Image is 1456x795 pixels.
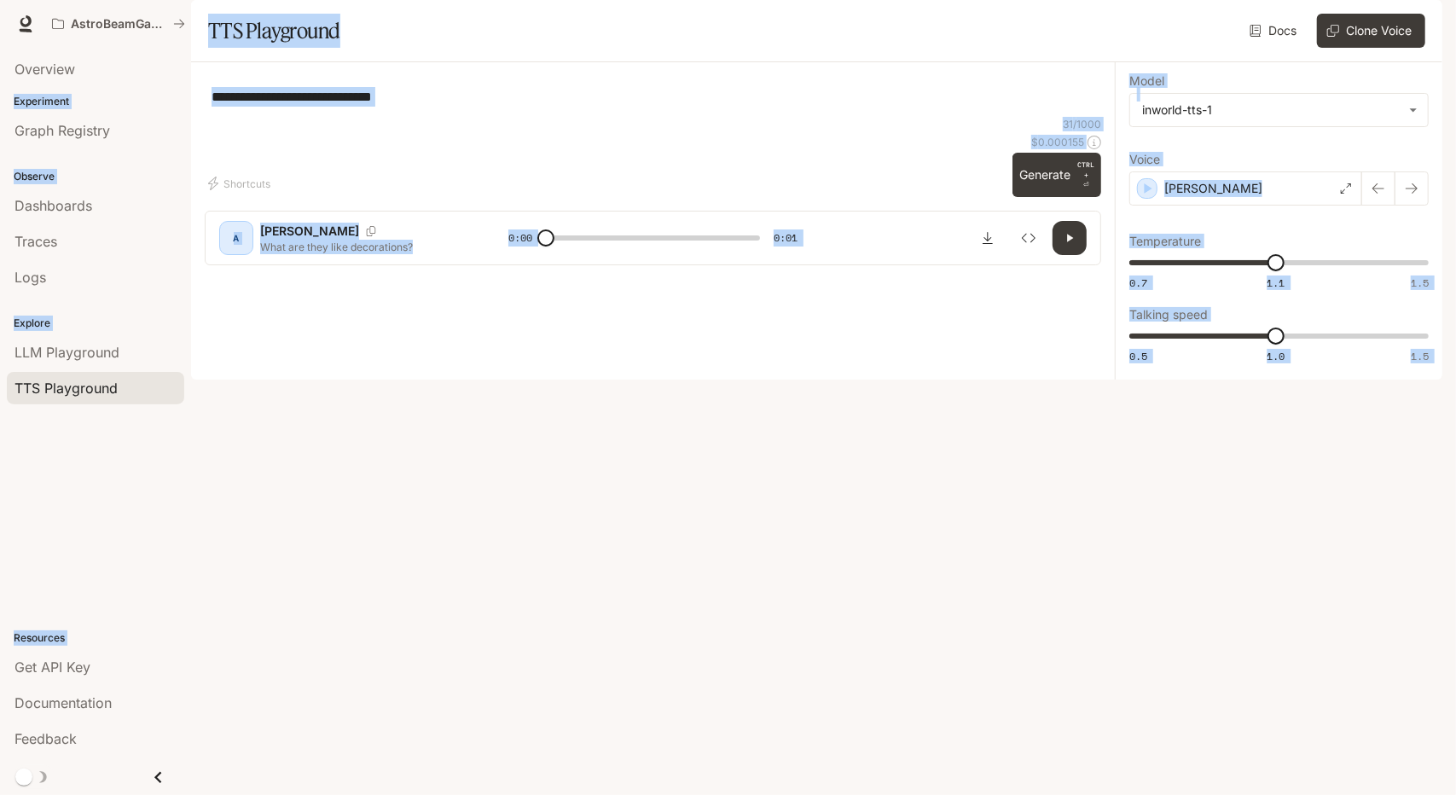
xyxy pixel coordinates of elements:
button: Shortcuts [205,170,277,197]
p: 31 / 1000 [1063,117,1101,131]
span: 1.5 [1411,349,1429,363]
p: ⏎ [1077,160,1094,190]
span: 1.5 [1411,276,1429,290]
div: inworld-tts-1 [1130,94,1428,126]
button: GenerateCTRL +⏎ [1012,153,1101,197]
button: Clone Voice [1317,14,1425,48]
span: 0.7 [1129,276,1147,290]
p: What are they like decorations? [260,240,467,254]
p: [PERSON_NAME] [1164,180,1262,197]
span: 0:00 [508,229,532,247]
span: 0:01 [774,229,798,247]
p: Talking speed [1129,309,1208,321]
span: 0.5 [1129,349,1147,363]
span: 1.0 [1267,349,1285,363]
div: A [223,224,250,252]
button: Download audio [971,221,1005,255]
p: Temperature [1129,235,1201,247]
span: 1.1 [1267,276,1285,290]
a: Docs [1246,14,1303,48]
p: $ 0.000155 [1031,135,1084,149]
p: AstroBeamGame [71,17,166,32]
p: CTRL + [1077,160,1094,180]
button: Copy Voice ID [359,226,383,236]
div: inworld-tts-1 [1142,102,1401,119]
button: All workspaces [44,7,193,41]
p: Voice [1129,154,1160,165]
p: Model [1129,75,1164,87]
button: Inspect [1012,221,1046,255]
h1: TTS Playground [208,14,340,48]
p: [PERSON_NAME] [260,223,359,240]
